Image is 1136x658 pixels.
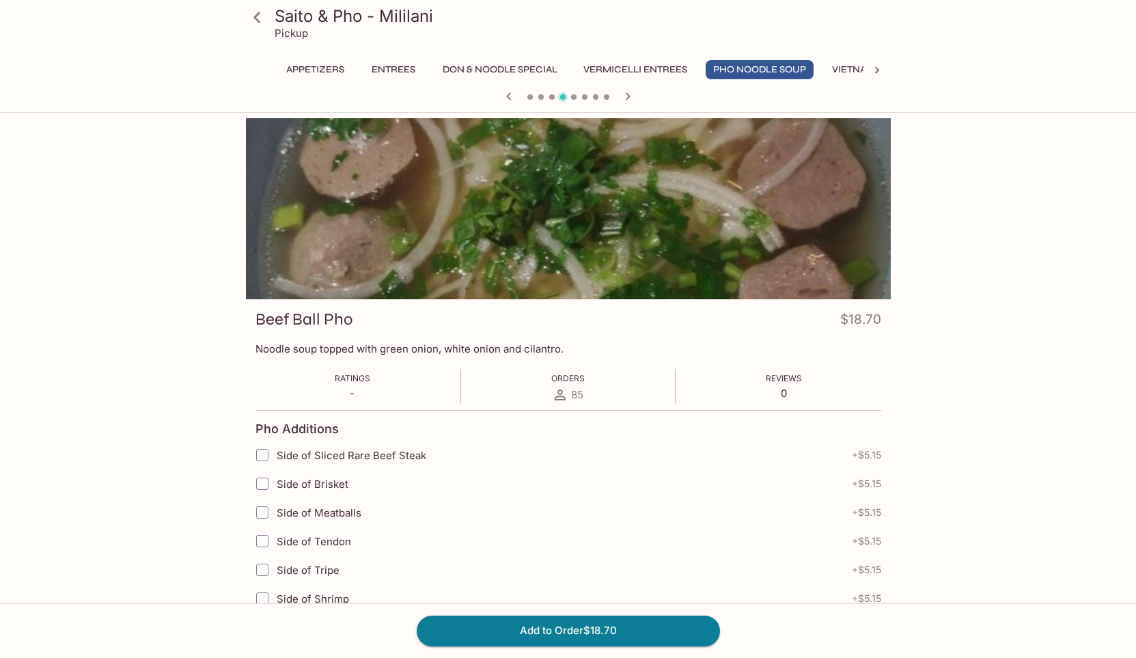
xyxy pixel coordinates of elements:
[852,507,881,518] span: + $5.15
[277,592,349,605] span: Side of Shrimp
[275,5,885,27] h3: Saito & Pho - Mililani
[766,387,802,400] p: 0
[852,536,881,547] span: + $5.15
[852,564,881,575] span: + $5.15
[277,535,351,548] span: Side of Tendon
[706,60,814,79] button: Pho Noodle Soup
[840,309,881,335] h4: $18.70
[277,564,340,577] span: Side of Tripe
[255,342,881,355] p: Noodle soup topped with green onion, white onion and cilantro.
[852,593,881,604] span: + $5.15
[766,373,802,383] span: Reviews
[435,60,565,79] button: Don & Noodle Special
[277,506,361,519] span: Side of Meatballs
[246,118,891,299] div: Beef Ball Pho
[852,450,881,461] span: + $5.15
[277,478,348,491] span: Side of Brisket
[279,60,352,79] button: Appetizers
[852,478,881,489] span: + $5.15
[363,60,424,79] button: Entrees
[576,60,695,79] button: Vermicelli Entrees
[275,27,308,40] p: Pickup
[255,309,352,330] h3: Beef Ball Pho
[417,616,720,646] button: Add to Order$18.70
[277,449,426,462] span: Side of Sliced Rare Beef Steak
[825,60,969,79] button: Vietnamese Sandwiches
[551,373,585,383] span: Orders
[571,388,583,401] span: 85
[255,422,339,437] h4: Pho Additions
[335,387,370,400] p: -
[335,373,370,383] span: Ratings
